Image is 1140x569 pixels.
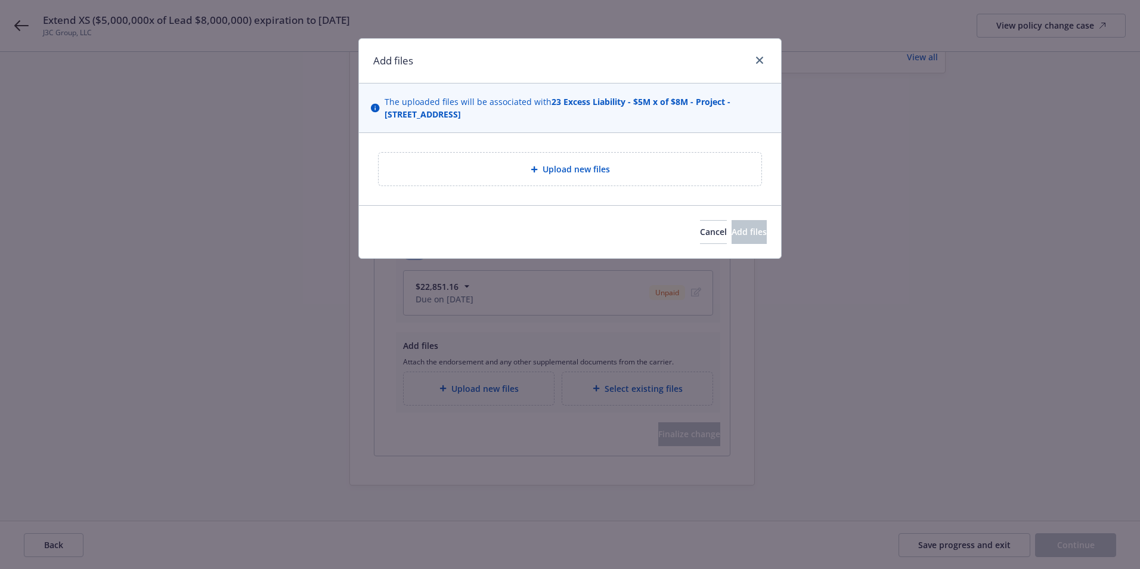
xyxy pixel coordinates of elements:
strong: 23 Excess Liability - $5M x of $8M - Project - [STREET_ADDRESS] [385,96,730,120]
button: Cancel [700,220,727,244]
span: Cancel [700,226,727,237]
h1: Add files [373,53,413,69]
span: Add files [732,226,767,237]
span: The uploaded files will be associated with [385,95,770,120]
span: Upload new files [543,163,610,175]
button: Add files [732,220,767,244]
a: close [752,53,767,67]
div: Upload new files [378,152,762,186]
